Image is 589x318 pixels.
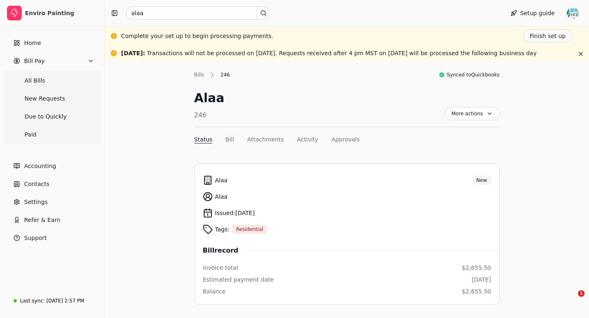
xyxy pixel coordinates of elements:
iframe: Intercom live chat [561,290,581,310]
a: New Requests [5,90,99,107]
span: New [476,177,487,184]
span: New Requests [25,94,65,103]
button: Support [3,230,101,246]
img: Enviro%20new%20Logo%20_RGB_Colour.jpg [566,7,579,20]
div: Alaa [194,89,225,107]
div: 246 [194,110,225,120]
span: Support [24,234,47,242]
span: Accounting [24,162,56,170]
span: Synced to Quickbooks [447,71,499,78]
div: Bills [194,71,209,78]
span: Home [24,39,41,47]
button: Attachments [247,135,283,144]
span: Refer & Earn [24,216,61,224]
div: $2,655.50 [462,287,491,296]
div: Transactions will not be processed on [DATE]. Requests received after 4 pm MST on [DATE] will be ... [121,49,537,58]
button: Setup guide [504,7,561,20]
span: Tags: [215,225,230,234]
div: Enviro Painting [25,9,97,17]
input: Search [126,7,270,20]
span: Alaa [215,193,228,201]
a: Settings [3,194,101,210]
a: Contacts [3,176,101,192]
span: Bill record [203,246,247,255]
div: Estimated payment date [203,275,274,284]
span: Alaa [215,176,228,185]
div: Invoice total [203,264,238,272]
span: Residential [236,226,263,233]
button: Finish set up [523,29,573,43]
span: Issued: [DATE] [215,209,255,217]
div: $2,655.50 [462,264,491,272]
div: 246 [216,71,234,78]
div: [DATE] [472,275,491,284]
nav: Breadcrumb [194,71,234,79]
a: Home [3,35,101,51]
a: All Bills [5,72,99,89]
div: Last sync: [20,297,45,305]
button: More actions [445,107,500,120]
a: Accounting [3,158,101,174]
span: Paid [25,130,36,139]
span: All Bills [25,76,45,85]
div: [DATE] 2:57 PM [46,297,84,305]
button: Refer & Earn [3,212,101,228]
span: Bill Pay [24,57,45,65]
button: Bill Pay [3,53,101,69]
button: Bill [225,135,234,144]
span: Due to Quickly [25,112,67,121]
span: [DATE] : [121,50,145,56]
button: Activity [297,135,318,144]
a: Last sync:[DATE] 2:57 PM [3,293,101,308]
button: Status [194,135,213,144]
a: Due to Quickly [5,108,99,125]
span: Contacts [24,180,49,188]
div: Complete your set up to begin processing payments. [121,32,273,40]
span: Settings [24,198,47,206]
button: Approvals [331,135,360,144]
a: Paid [5,126,99,143]
div: Balance [203,287,226,296]
span: 1 [578,290,585,297]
